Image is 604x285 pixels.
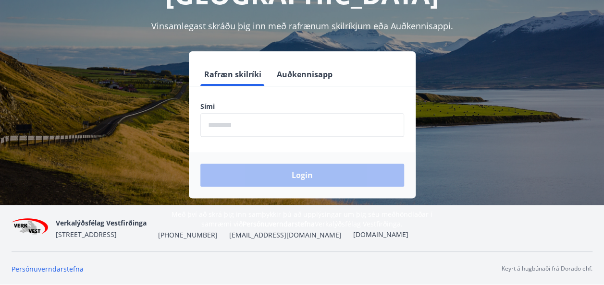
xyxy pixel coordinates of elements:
[151,20,453,32] span: Vinsamlegast skráðu þig inn með rafrænum skilríkjum eða Auðkennisappi.
[158,230,218,240] span: [PHONE_NUMBER]
[353,230,408,239] a: [DOMAIN_NAME]
[56,218,147,227] span: Verkalýðsfélag Vestfirðinga
[56,230,117,239] span: [STREET_ADDRESS]
[200,63,265,86] button: Rafræn skilríki
[502,264,592,273] p: Keyrt á hugbúnaði frá Dorado ehf.
[229,230,342,240] span: [EMAIL_ADDRESS][DOMAIN_NAME]
[172,210,432,228] span: Með því að skrá þig inn samþykkir þú að upplýsingar um þig séu meðhöndlaðar í samræmi við Verkalý...
[200,102,404,111] label: Sími
[12,218,48,239] img: jihgzMk4dcgjRAW2aMgpbAqQEG7LZi0j9dOLAUvz.png
[12,264,84,273] a: Persónuverndarstefna
[273,63,336,86] button: Auðkennisapp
